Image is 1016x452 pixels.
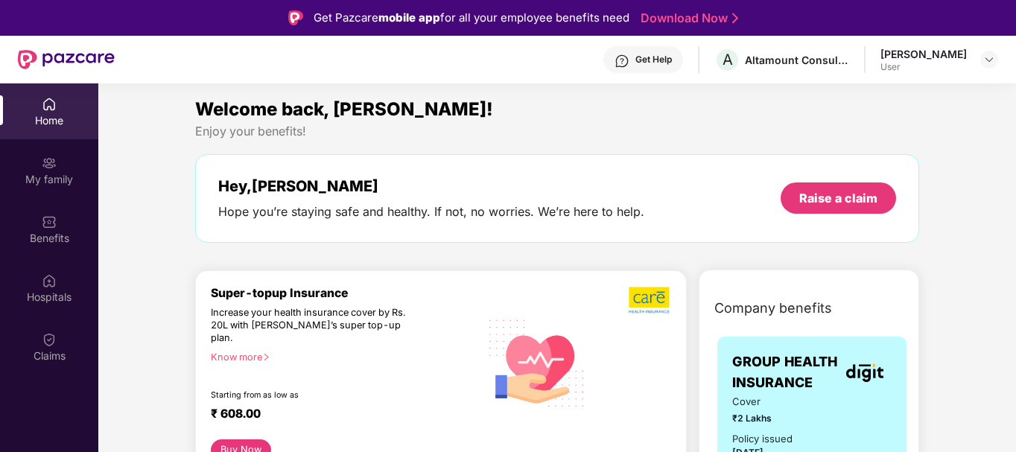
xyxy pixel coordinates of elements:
[42,332,57,347] img: svg+xml;base64,PHN2ZyBpZD0iQ2xhaW0iIHhtbG5zPSJodHRwOi8vd3d3LnczLm9yZy8yMDAwL3N2ZyIgd2lkdGg9IjIwIi...
[880,61,967,73] div: User
[211,351,471,362] div: Know more
[846,363,883,382] img: insurerLogo
[714,298,832,319] span: Company benefits
[732,431,793,447] div: Policy issued
[314,9,629,27] div: Get Pazcare for all your employee benefits need
[218,204,644,220] div: Hope you’re staying safe and healthy. If not, no worries. We’re here to help.
[195,124,919,139] div: Enjoy your benefits!
[211,307,415,345] div: Increase your health insurance cover by Rs. 20L with [PERSON_NAME]’s super top-up plan.
[799,190,877,206] div: Raise a claim
[480,304,595,421] img: svg+xml;base64,PHN2ZyB4bWxucz0iaHR0cDovL3d3dy53My5vcmcvMjAwMC9zdmciIHhtbG5zOnhsaW5rPSJodHRwOi8vd3...
[615,54,629,69] img: svg+xml;base64,PHN2ZyBpZD0iSGVscC0zMngzMiIgeG1sbnM9Imh0dHA6Ly93d3cudzMub3JnLzIwMDAvc3ZnIiB3aWR0aD...
[880,47,967,61] div: [PERSON_NAME]
[42,156,57,171] img: svg+xml;base64,PHN2ZyB3aWR0aD0iMjAiIGhlaWdodD0iMjAiIHZpZXdCb3g9IjAgMCAyMCAyMCIgZmlsbD0ibm9uZSIgeG...
[218,177,644,195] div: Hey, [PERSON_NAME]
[723,51,733,69] span: A
[732,10,738,26] img: Stroke
[732,351,838,394] span: GROUP HEALTH INSURANCE
[288,10,303,25] img: Logo
[983,54,995,66] img: svg+xml;base64,PHN2ZyBpZD0iRHJvcGRvd24tMzJ4MzIiIHhtbG5zPSJodHRwOi8vd3d3LnczLm9yZy8yMDAwL3N2ZyIgd2...
[745,53,849,67] div: Altamount Consulting Services LLP
[42,273,57,288] img: svg+xml;base64,PHN2ZyBpZD0iSG9zcGl0YWxzIiB4bWxucz0iaHR0cDovL3d3dy53My5vcmcvMjAwMC9zdmciIHdpZHRoPS...
[18,50,115,69] img: New Pazcare Logo
[641,10,734,26] a: Download Now
[732,411,802,425] span: ₹2 Lakhs
[262,353,270,361] span: right
[211,286,480,300] div: Super-topup Insurance
[635,54,672,66] div: Get Help
[211,390,416,401] div: Starting from as low as
[42,214,57,229] img: svg+xml;base64,PHN2ZyBpZD0iQmVuZWZpdHMiIHhtbG5zPSJodHRwOi8vd3d3LnczLm9yZy8yMDAwL3N2ZyIgd2lkdGg9Ij...
[378,10,440,25] strong: mobile app
[42,97,57,112] img: svg+xml;base64,PHN2ZyBpZD0iSG9tZSIgeG1sbnM9Imh0dHA6Ly93d3cudzMub3JnLzIwMDAvc3ZnIiB3aWR0aD0iMjAiIG...
[732,394,802,410] span: Cover
[195,98,493,120] span: Welcome back, [PERSON_NAME]!
[211,407,465,424] div: ₹ 608.00
[629,286,671,314] img: b5dec4f62d2307b9de63beb79f102df3.png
